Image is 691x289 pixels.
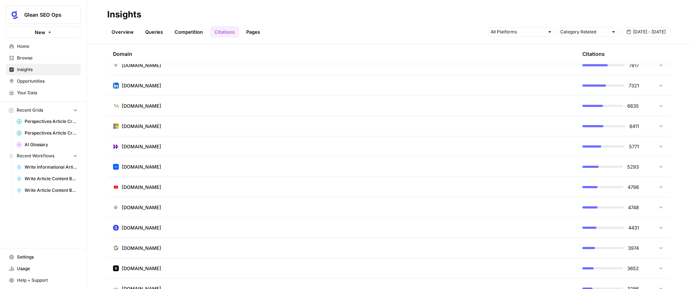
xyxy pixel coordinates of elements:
img: Glean SEO Ops Logo [8,8,21,21]
span: 7321 [629,82,639,89]
span: [DOMAIN_NAME] [122,143,161,150]
span: 4798 [628,183,639,191]
div: Citations [582,44,605,64]
span: AI Glossary [25,141,78,148]
img: ohiio4oour1vdiyjjcsk00o6i5zn [113,83,119,88]
img: gnqxt6zfup4zzbwijp1hu04s9ntl [113,103,119,109]
span: Perspectives Article Creation [25,118,78,125]
span: [DOMAIN_NAME] [122,204,161,211]
a: Perspectives Article Creation (Search) [13,127,81,139]
button: New [6,27,81,38]
a: Write Informational Article Body (Agents) [13,161,81,173]
span: 5293 [627,163,639,170]
span: Insights [17,66,78,73]
a: Usage [6,263,81,274]
img: q2vxfakdkguj00ur1exu9e3oiygs [113,265,119,271]
a: AI Glossary [13,139,81,150]
button: Help + Support [6,274,81,286]
span: [DATE] - [DATE] [633,29,666,35]
span: 7817 [629,62,639,69]
a: Settings [6,251,81,263]
span: Usage [17,265,78,272]
span: [DOMAIN_NAME] [122,62,161,69]
input: All Platforms [491,28,544,36]
button: Workspace: Glean SEO Ops [6,6,81,24]
span: 4748 [628,204,639,211]
span: Browse [17,55,78,61]
span: [DOMAIN_NAME] [122,82,161,89]
span: Write Article Content Brief (Search) [25,187,78,194]
span: 5771 [629,143,639,150]
img: rmoykt6yt8ydio9rrwfrhl64pej6 [113,205,119,210]
a: Competition [170,26,207,38]
button: [DATE] - [DATE] [621,27,671,37]
img: s280smyarvdq9q0cx8qdq82iosom [113,144,119,149]
span: Help + Support [17,277,78,284]
span: Your Data [17,90,78,96]
span: New [35,29,45,36]
span: Opportunities [17,78,78,84]
a: Pages [242,26,264,38]
span: 3652 [627,265,639,272]
a: Queries [141,26,167,38]
span: [DOMAIN_NAME] [122,123,161,130]
img: yl4xathz0bu0psn9qrewxmnjolkn [113,245,119,251]
a: Overview [107,26,138,38]
a: Perspectives Article Creation [13,116,81,127]
a: Write Article Content Brief (Search) [13,185,81,196]
button: Recent Grids [6,105,81,116]
a: Home [6,41,81,52]
span: 6635 [627,102,639,110]
input: Category Related [560,28,608,36]
div: Domain [113,44,571,64]
img: vm3p9xuvjyp37igu3cuc8ys7u6zv [113,62,119,68]
span: Glean SEO Ops [24,11,68,18]
span: Home [17,43,78,50]
a: Insights [6,64,81,75]
a: Write Article Content Brief (Agents) [13,173,81,185]
span: Perspectives Article Creation (Search) [25,130,78,136]
a: Citations [210,26,239,38]
a: Browse [6,52,81,64]
span: Recent Grids [17,107,43,113]
span: [DOMAIN_NAME] [122,102,161,110]
img: opdhyqjq9e9v6genfq59ut7sdua2 [113,225,119,231]
span: [DOMAIN_NAME] [122,163,161,170]
div: Insights [107,9,141,20]
span: [DOMAIN_NAME] [122,224,161,231]
span: [DOMAIN_NAME] [122,244,161,252]
span: Write Informational Article Body (Agents) [25,164,78,170]
span: 6411 [629,123,639,130]
img: lpnt2tcxbyik03iqq3j5f3851v5y [113,164,119,170]
span: 3974 [628,244,639,252]
span: Settings [17,254,78,260]
span: 4431 [628,224,639,231]
button: Recent Workflows [6,150,81,161]
a: Your Data [6,87,81,99]
span: Write Article Content Brief (Agents) [25,176,78,182]
span: [DOMAIN_NAME] [122,265,161,272]
img: 8mjatu0qtioyiahmeuma39frnrjt [113,123,119,129]
a: Opportunities [6,75,81,87]
span: Recent Workflows [17,153,54,159]
span: [DOMAIN_NAME] [122,183,161,191]
img: 0zkdcw4f2if10gixueqlxn0ffrb2 [113,184,119,190]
